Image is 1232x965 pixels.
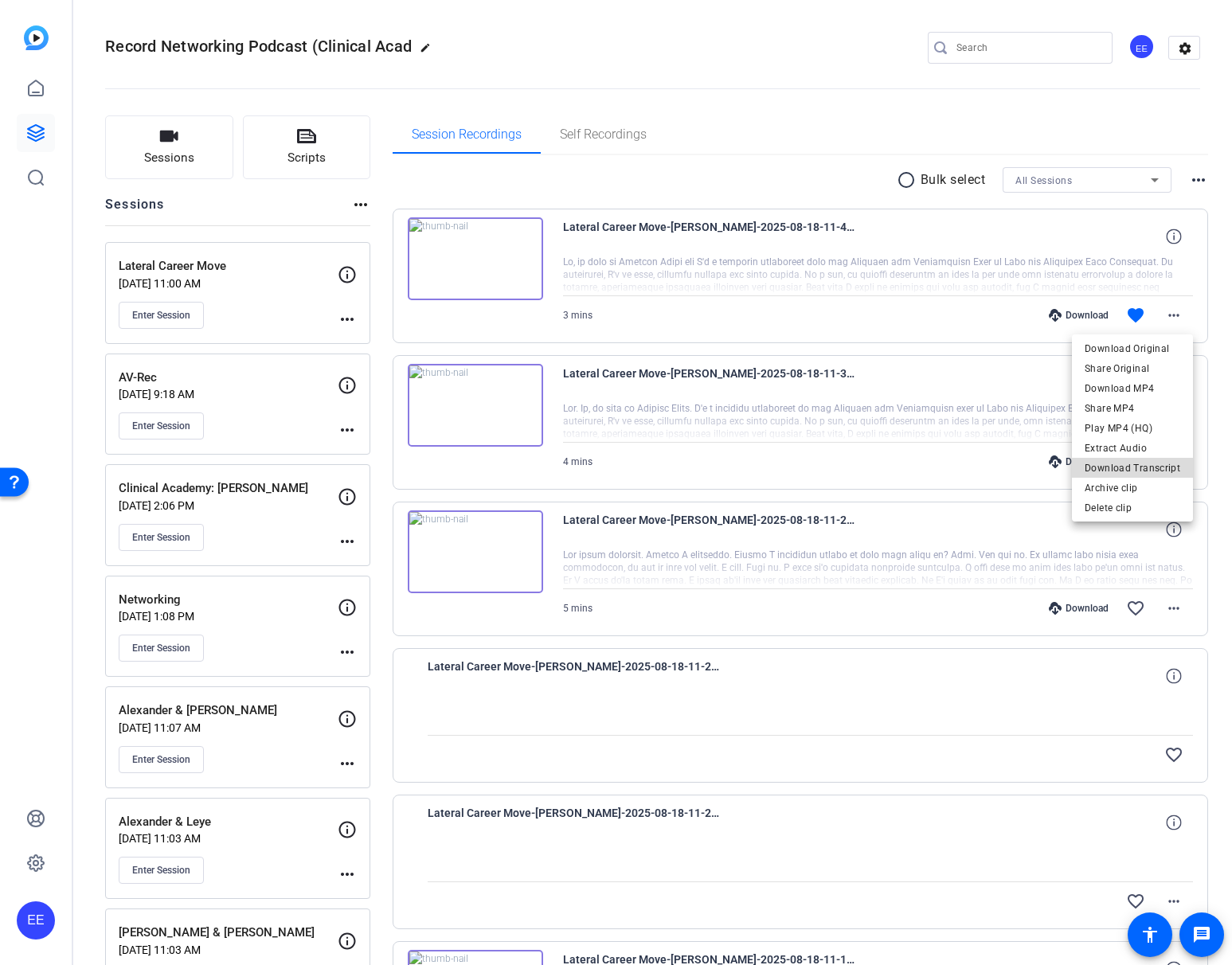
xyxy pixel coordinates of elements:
span: Download Original [1085,339,1180,358]
span: Share Original [1085,359,1180,378]
span: Download Transcript [1085,459,1180,478]
span: Delete clip [1085,498,1180,518]
span: Download MP4 [1085,379,1180,398]
span: Archive clip [1085,479,1180,498]
span: Extract Audio [1085,439,1180,458]
span: Share MP4 [1085,399,1180,418]
span: Play MP4 (HQ) [1085,419,1180,438]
